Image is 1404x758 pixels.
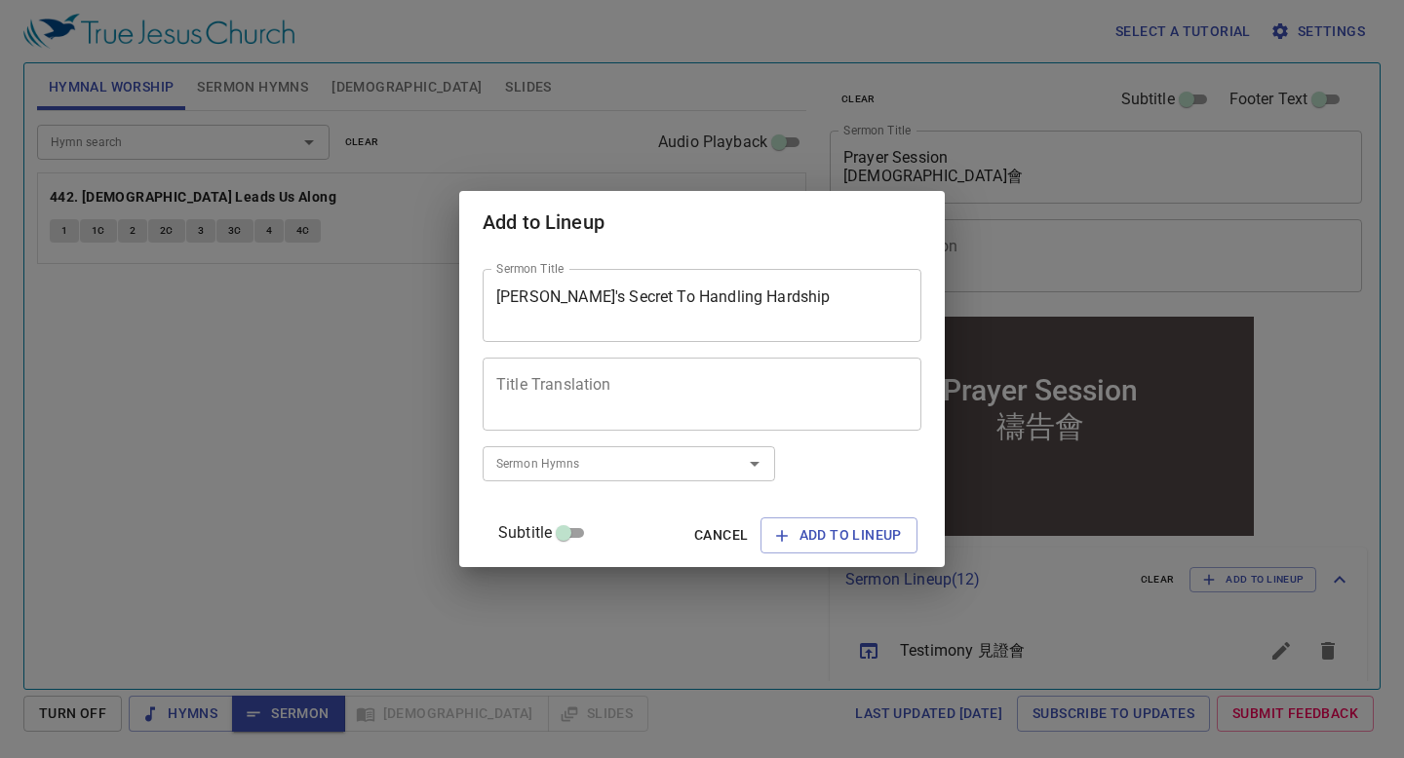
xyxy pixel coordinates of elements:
span: Subtitle [498,521,552,545]
textarea: [PERSON_NAME]'s Secret To Handling Hardship [496,287,908,324]
button: Open [741,450,768,477]
span: Cancel [694,523,748,548]
div: Prayer Session 禱告會 [121,60,316,134]
h2: Add to Lineup [483,207,921,238]
button: Cancel [686,517,756,553]
span: Add to Lineup [776,523,902,548]
button: Add to Lineup [760,517,917,553]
